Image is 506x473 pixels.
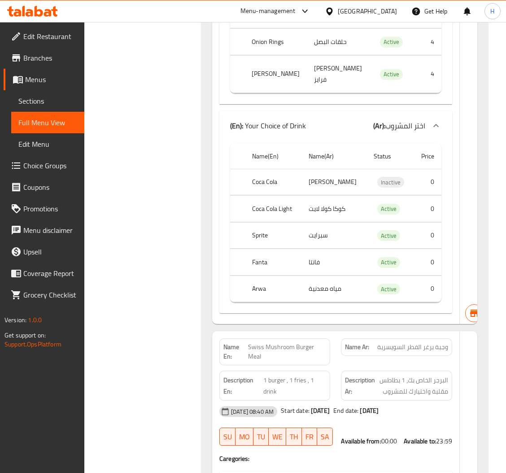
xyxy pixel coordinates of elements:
[18,139,77,149] span: Edit Menu
[4,69,84,90] a: Menus
[11,90,84,112] a: Sections
[302,428,317,446] button: FR
[245,169,301,195] th: Coca Cola
[28,314,42,326] span: 1.0.0
[219,428,236,446] button: SU
[465,304,483,322] button: Branch specific item
[4,219,84,241] a: Menu disclaimer
[377,231,400,241] span: Active
[253,428,269,446] button: TU
[286,428,302,446] button: TH
[385,119,425,132] span: اختر المشروب
[338,6,397,16] div: [GEOGRAPHIC_DATA]
[223,430,232,443] span: SU
[377,204,400,215] div: Active
[23,182,77,193] span: Coupons
[380,37,403,48] div: Active
[23,53,77,63] span: Branches
[311,405,330,416] b: [DATE]
[305,430,314,443] span: FR
[345,375,375,397] strong: Description Ar:
[290,430,298,443] span: TH
[345,342,369,352] strong: Name Ar:
[414,29,441,55] td: 4
[230,144,441,303] table: choices table
[223,342,248,361] strong: Name En:
[269,428,286,446] button: WE
[244,55,307,92] th: [PERSON_NAME]
[301,169,366,195] td: [PERSON_NAME]
[244,29,307,55] th: Onion Rings
[4,329,46,341] span: Get support on:
[219,111,452,140] div: (En): Your Choice of Drink(Ar):اختر المشروب
[4,155,84,176] a: Choice Groups
[307,29,369,55] td: حلقات البصل
[360,405,379,416] b: [DATE]
[223,375,262,397] strong: Description En:
[263,375,326,397] span: 1 burger , 1 fries , 1 drink
[301,249,366,276] td: فانتا
[23,225,77,236] span: Menu disclaimer
[377,375,448,397] span: البرجر الخاص بك، 1 بطاطس مقلية واختيارك للمشروب
[257,430,265,443] span: TU
[341,435,381,447] strong: Available from:
[381,435,397,447] span: 00:00
[377,204,400,214] span: Active
[230,119,243,132] b: (En):
[4,241,84,263] a: Upsell
[377,257,400,267] span: Active
[18,96,77,106] span: Sections
[4,263,84,284] a: Coverage Report
[377,177,404,188] span: Inactive
[301,196,366,222] td: كوكا كولا لايت
[4,47,84,69] a: Branches
[18,117,77,128] span: Full Menu View
[301,276,366,302] td: مياه معدنية
[317,428,333,446] button: SA
[23,289,77,300] span: Grocery Checklist
[272,430,283,443] span: WE
[377,342,448,352] span: وجبة برغر الفطر السويسرية
[380,69,403,79] span: Active
[413,144,441,169] th: Price
[11,133,84,155] a: Edit Menu
[321,430,329,443] span: SA
[23,160,77,171] span: Choice Groups
[380,69,403,80] div: Active
[11,112,84,133] a: Full Menu View
[23,246,77,257] span: Upsell
[413,169,441,195] td: 0
[25,74,77,85] span: Menus
[413,222,441,249] td: 0
[377,230,400,241] div: Active
[23,268,77,279] span: Coverage Report
[413,196,441,222] td: 0
[23,31,77,42] span: Edit Restaurant
[4,198,84,219] a: Promotions
[307,55,369,92] td: [PERSON_NAME] فرايز
[333,405,358,416] span: End date:
[230,120,306,131] p: Your Choice of Drink
[245,144,301,169] th: Name(En)
[490,6,494,16] span: H
[281,405,310,416] span: Start date:
[436,435,452,447] span: 23:59
[373,119,385,132] b: (Ar):
[227,407,277,416] span: [DATE] 08:40 AM
[245,276,301,302] th: Arwa
[219,454,452,463] h4: Caregories:
[4,26,84,47] a: Edit Restaurant
[404,435,436,447] strong: Available to:
[414,55,441,92] td: 4
[4,176,84,198] a: Coupons
[413,276,441,302] td: 0
[4,338,61,350] a: Support.OpsPlatform
[301,222,366,249] td: سبرايت
[245,196,301,222] th: Coca Cola Light
[413,249,441,276] td: 0
[236,428,253,446] button: MO
[240,6,296,17] div: Menu-management
[239,430,250,443] span: MO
